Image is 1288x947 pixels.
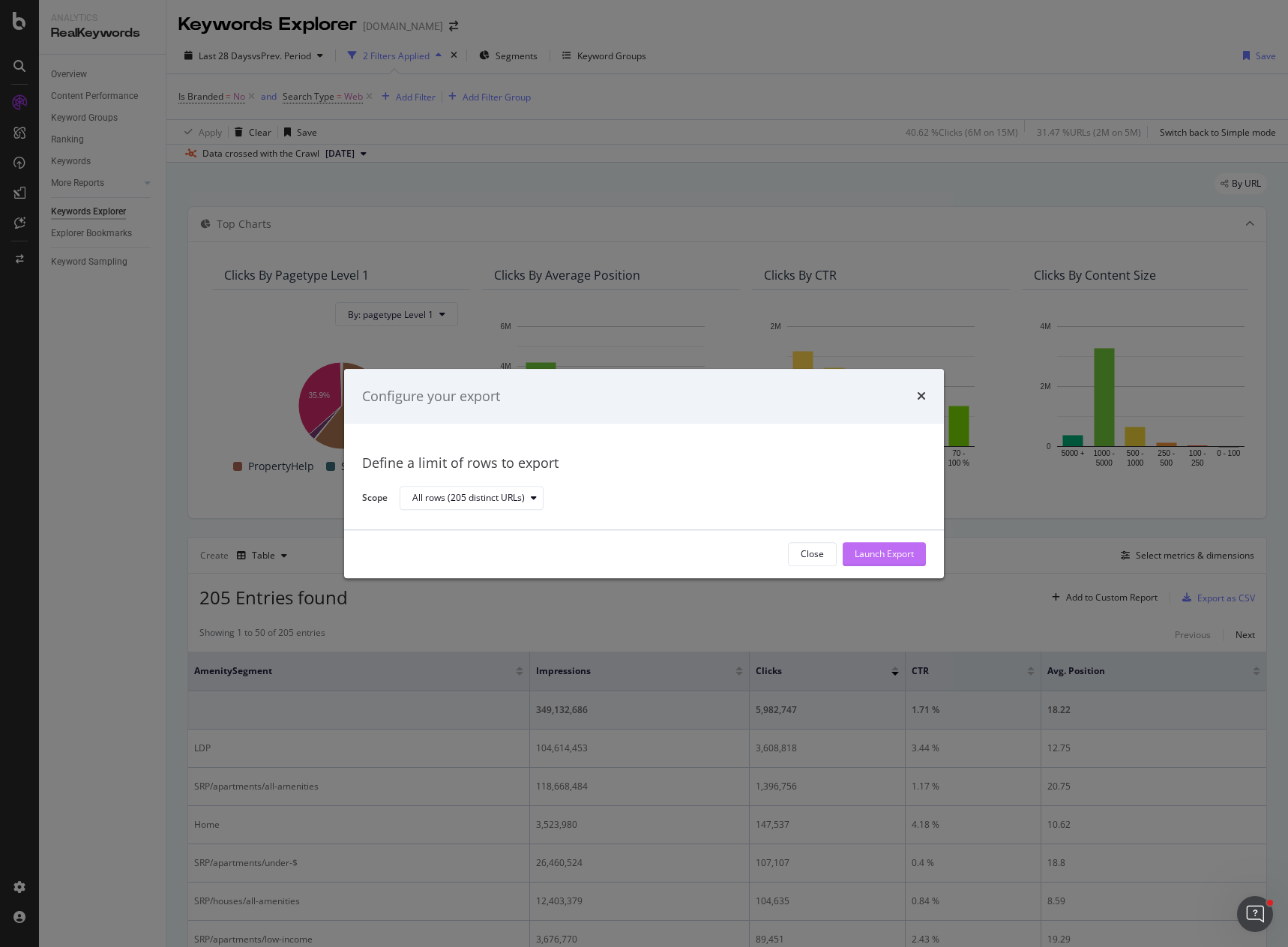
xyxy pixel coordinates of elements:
div: Close [801,548,824,561]
button: Launch Export [843,542,926,566]
button: Close [788,542,837,566]
label: Scope [362,491,388,508]
div: modal [344,369,944,578]
div: All rows (205 distinct URLs) [412,494,525,503]
div: Configure your export [362,387,500,406]
iframe: Intercom live chat [1237,896,1273,932]
button: All rows (205 distinct URLs) [400,487,544,511]
div: Define a limit of rows to export [362,454,926,474]
div: Launch Export [855,548,914,561]
div: times [917,387,926,406]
